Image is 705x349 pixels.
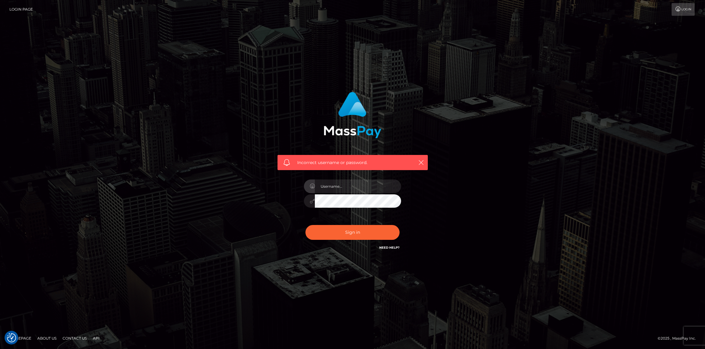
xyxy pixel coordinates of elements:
[324,92,381,138] img: MassPay Login
[90,334,102,343] a: API
[672,3,695,16] a: Login
[60,334,89,343] a: Contact Us
[315,180,401,193] input: Username...
[658,335,700,342] div: © 2025 , MassPay Inc.
[9,3,33,16] a: Login Page
[305,225,400,240] button: Sign in
[35,334,59,343] a: About Us
[379,246,400,250] a: Need Help?
[7,333,16,342] img: Revisit consent button
[7,334,34,343] a: Homepage
[7,333,16,342] button: Consent Preferences
[297,159,408,166] span: Incorrect username or password.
